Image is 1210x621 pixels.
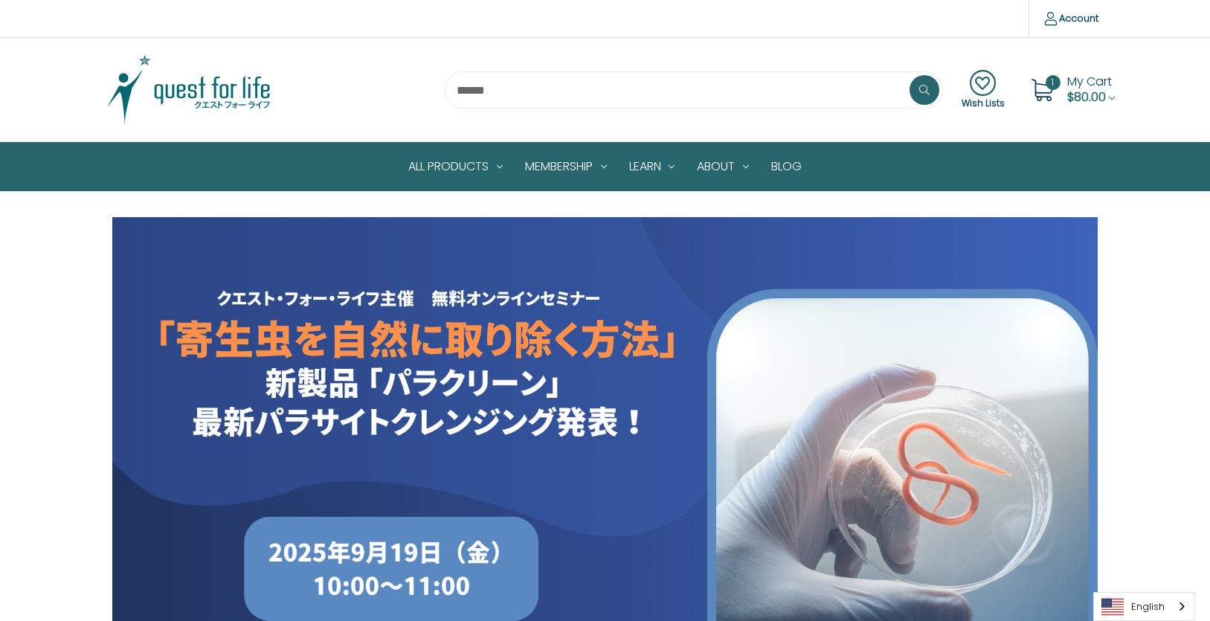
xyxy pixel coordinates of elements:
[686,143,760,190] a: About
[1067,73,1112,90] span: My Cart
[1046,75,1061,90] span: 1
[96,53,282,127] img: Quest Group
[514,143,618,190] a: Membership
[1094,593,1194,620] a: English
[760,143,813,190] a: Blog
[962,70,1005,110] a: Wish Lists
[1093,592,1195,621] aside: Language selected: English
[1093,592,1195,621] div: Language
[397,143,514,190] a: All Products
[1067,73,1115,106] a: Cart with 1 items
[618,143,686,190] a: Learn
[1067,89,1106,106] span: $80.00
